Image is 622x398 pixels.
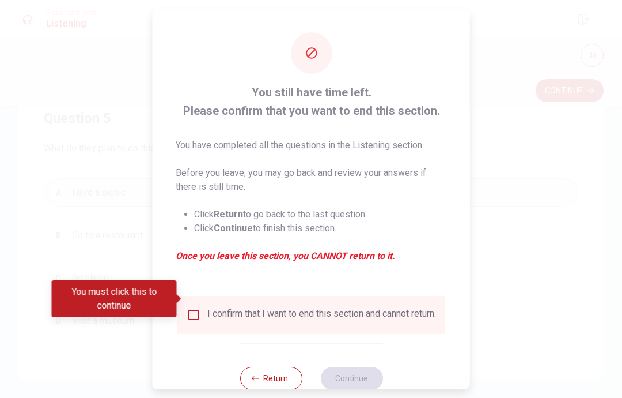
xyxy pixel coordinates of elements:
em: Once you leave this section, you CANNOT return to it. [176,249,447,263]
div: You must click this to continue [52,280,177,317]
strong: Return [214,209,243,220]
button: Continue [320,367,382,390]
button: Return [240,367,302,390]
li: Click to go back to the last question [194,208,447,221]
li: Click to finish this section. [194,221,447,235]
p: You have completed all the questions in the Listening section. [176,138,447,152]
div: I confirm that I want to end this section and cannot return. [207,308,436,322]
span: You must click this to continue [187,308,200,322]
span: You still have time left. Please confirm that you want to end this section. [176,83,447,120]
p: Before you leave, you may go back and review your answers if there is still time. [176,166,447,194]
strong: Continue [214,223,253,234]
